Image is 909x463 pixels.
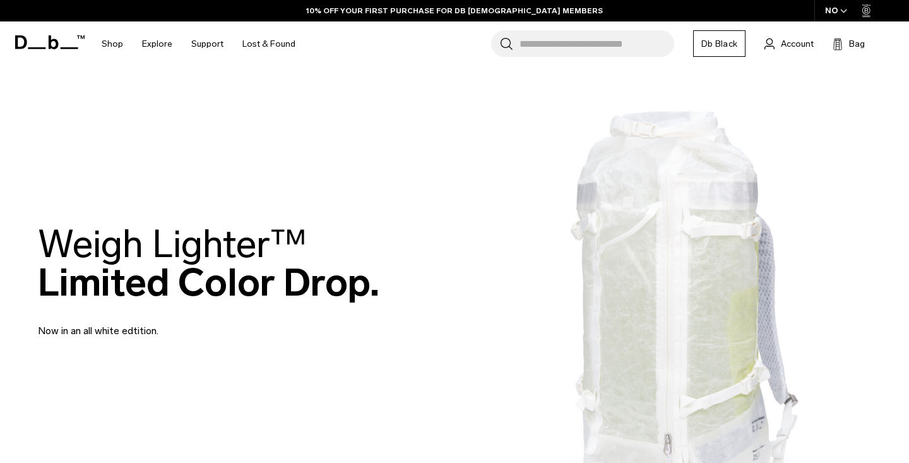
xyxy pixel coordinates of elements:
p: Now in an all white edtition. [38,308,341,339]
a: Lost & Found [242,21,295,66]
nav: Main Navigation [92,21,305,66]
span: Weigh Lighter™ [38,221,307,267]
a: Db Black [693,30,746,57]
a: Support [191,21,223,66]
a: Shop [102,21,123,66]
h2: Limited Color Drop. [38,225,379,302]
button: Bag [833,36,865,51]
span: Bag [849,37,865,51]
span: Account [781,37,814,51]
a: Explore [142,21,172,66]
a: Account [764,36,814,51]
a: 10% OFF YOUR FIRST PURCHASE FOR DB [DEMOGRAPHIC_DATA] MEMBERS [306,5,603,16]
